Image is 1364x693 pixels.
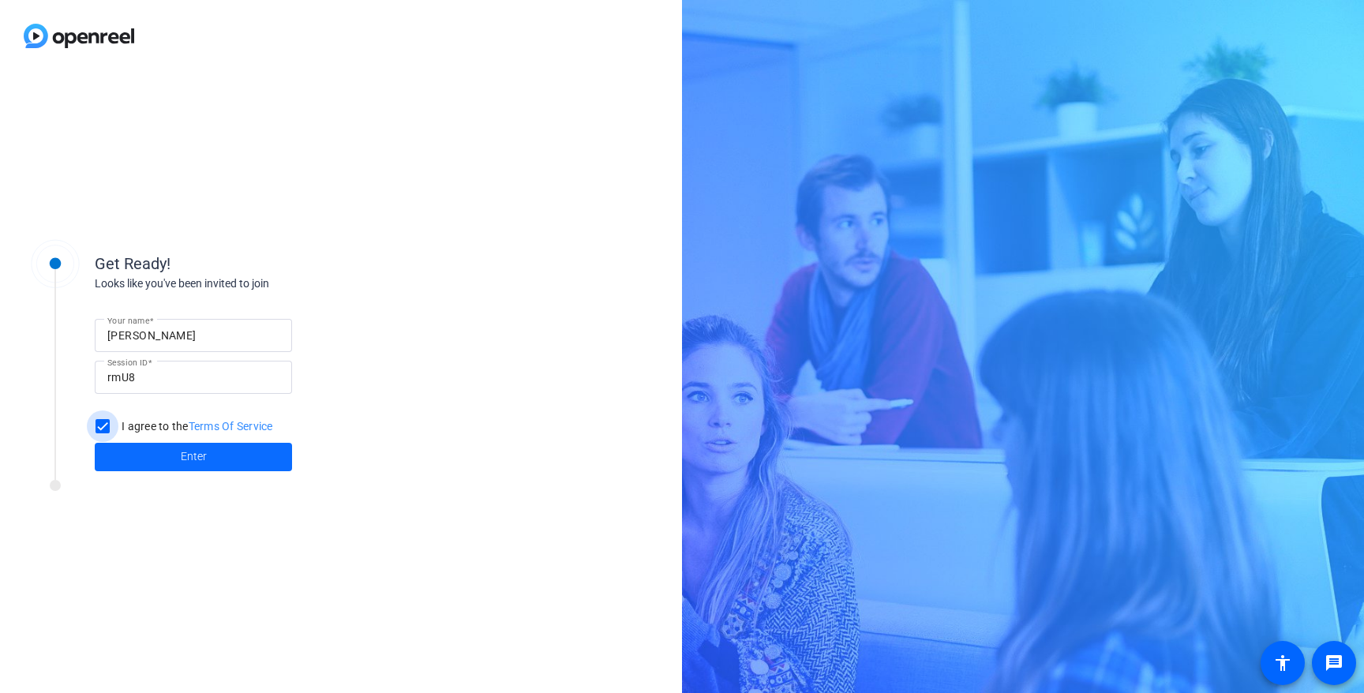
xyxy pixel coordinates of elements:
[107,316,149,325] mat-label: Your name
[95,252,410,275] div: Get Ready!
[189,420,273,433] a: Terms Of Service
[95,275,410,292] div: Looks like you've been invited to join
[107,358,148,367] mat-label: Session ID
[181,448,207,465] span: Enter
[1273,654,1292,672] mat-icon: accessibility
[95,443,292,471] button: Enter
[118,418,273,434] label: I agree to the
[1325,654,1343,672] mat-icon: message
